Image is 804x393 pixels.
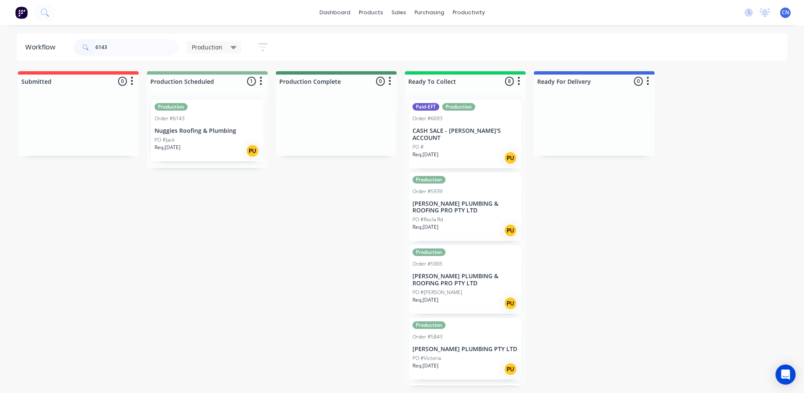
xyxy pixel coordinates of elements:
p: Req. [DATE] [412,223,438,231]
div: Paid-EFTProductionOrder #6093CASH SALE - [PERSON_NAME]'S ACCOUNTPO #Req.[DATE]PU [409,100,521,168]
div: Paid-EFT [412,103,439,111]
div: Production [412,321,446,329]
p: Req. [DATE] [412,296,438,304]
input: Search for orders... [95,39,178,56]
p: Req. [DATE] [412,151,438,158]
div: Production [442,103,475,111]
div: ProductionOrder #6143Nuggies Roofing & PlumbingPO #JackReq.[DATE]PU [151,100,263,161]
div: Production [412,176,446,184]
p: PO #Victoria [412,354,441,362]
p: [PERSON_NAME] PLUMBING & ROOFING PRO PTY LTD [412,200,518,215]
div: PU [504,362,517,376]
a: dashboard [315,6,355,19]
p: Req. [DATE] [155,144,180,151]
p: CASH SALE - [PERSON_NAME]'S ACCOUNT [412,127,518,142]
div: PU [504,297,517,310]
p: Req. [DATE] [412,362,438,370]
div: products [355,6,387,19]
p: [PERSON_NAME] PLUMBING & ROOFING PRO PTY LTD [412,273,518,287]
div: Order #5939 [412,188,443,195]
div: Order #5843 [412,333,443,341]
img: Factory [15,6,28,19]
div: Open Intercom Messenger [776,365,796,385]
div: Order #6093 [412,115,443,122]
div: Order #5905 [412,260,443,268]
div: sales [387,6,410,19]
div: productivity [448,6,489,19]
div: PU [504,151,517,165]
div: ProductionOrder #5843[PERSON_NAME] PLUMBING PTY LTDPO #VictoriaReq.[DATE]PU [409,318,521,380]
p: PO # [412,143,424,151]
span: CN [782,9,789,16]
p: [PERSON_NAME] PLUMBING PTY LTD [412,346,518,353]
div: Production [412,248,446,256]
div: PU [246,144,259,158]
div: Workflow [25,42,59,52]
div: ProductionOrder #5939[PERSON_NAME] PLUMBING & ROOFING PRO PTY LTDPO #Rocla RdReq.[DATE]PU [409,173,521,241]
div: ProductionOrder #5905[PERSON_NAME] PLUMBING & ROOFING PRO PTY LTDPO #[PERSON_NAME]Req.[DATE]PU [409,245,521,314]
p: PO #[PERSON_NAME] [412,289,462,296]
p: PO #Jack [155,136,175,144]
span: Production [192,43,222,52]
div: Order #6143 [155,115,185,122]
p: Nuggies Roofing & Plumbing [155,127,260,134]
div: purchasing [410,6,448,19]
p: PO #Rocla Rd [412,216,443,223]
div: Production [155,103,188,111]
div: PU [504,224,517,237]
